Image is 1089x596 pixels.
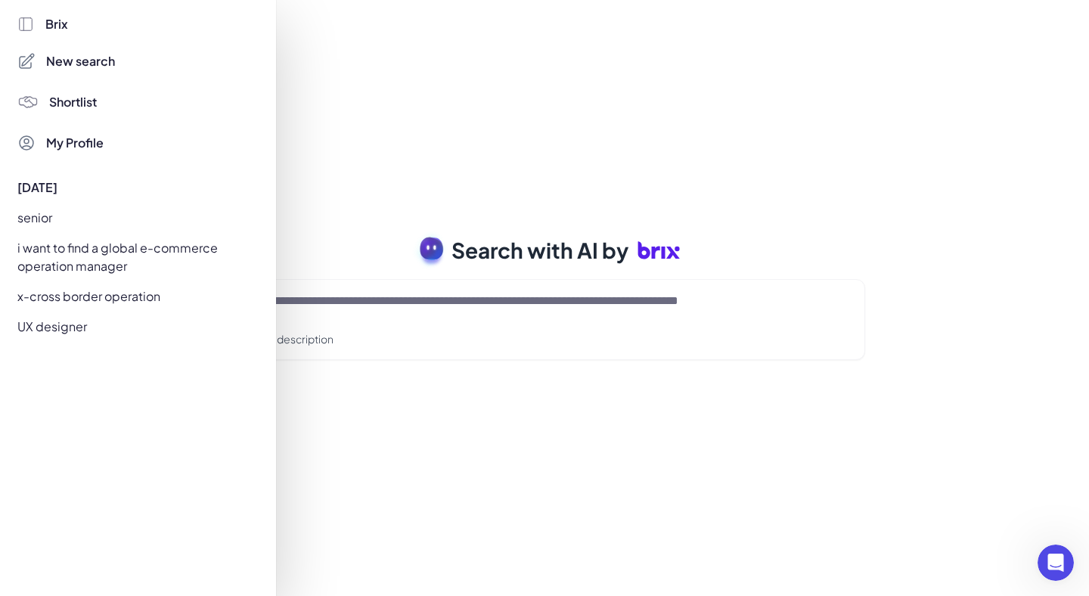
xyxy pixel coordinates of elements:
div: x-cross border operation [8,284,259,309]
span: My Profile [46,134,104,152]
img: 4blF7nbYMBMHBwcHBwcHBwcHBwcHBwcHB4es+Bd0DLy0SdzEZwAAAABJRU5ErkJggg== [17,92,39,113]
div: UX designer [8,315,259,339]
iframe: Intercom live chat [1038,545,1074,581]
div: [DATE] [17,178,259,197]
div: senior [8,206,259,230]
span: Brix [45,15,68,33]
div: i want to find a global e-commerce operation manager [8,236,259,278]
span: New search [46,52,115,70]
span: Shortlist [49,93,97,111]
